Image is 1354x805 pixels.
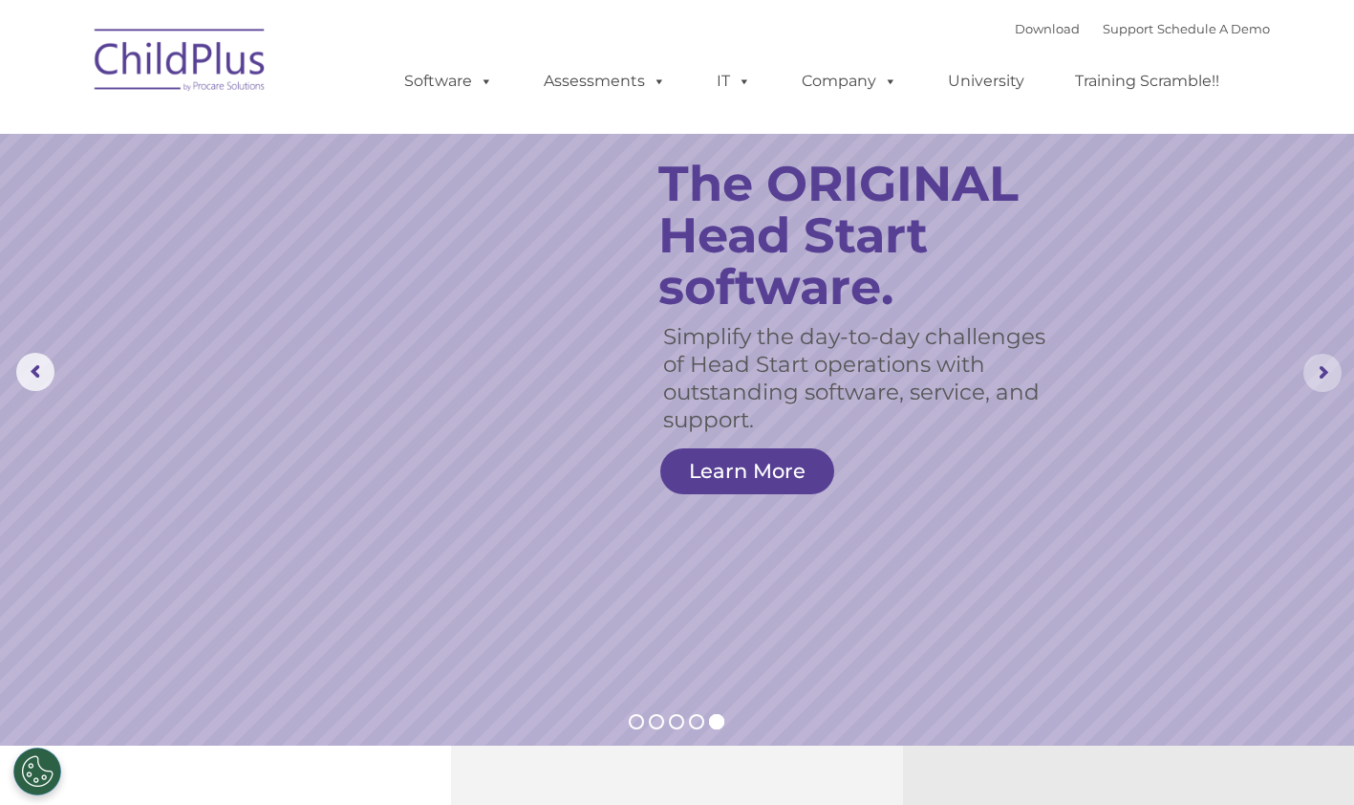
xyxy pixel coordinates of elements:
a: Software [385,62,512,100]
a: Schedule A Demo [1157,21,1270,36]
font: | [1015,21,1270,36]
a: Assessments [525,62,685,100]
rs-layer: The ORIGINAL Head Start software. [658,158,1081,313]
a: Training Scramble!! [1056,62,1238,100]
a: Download [1015,21,1080,36]
span: Last name [266,126,324,141]
rs-layer: Simplify the day-to-day challenges of Head Start operations with outstanding software, service, a... [663,323,1060,434]
img: ChildPlus by Procare Solutions [85,15,276,111]
a: University [929,62,1043,100]
span: Phone number [266,205,347,219]
a: IT [698,62,770,100]
button: Cookies Settings [13,748,61,795]
a: Learn More [660,448,834,494]
a: Company [783,62,916,100]
a: Support [1103,21,1153,36]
